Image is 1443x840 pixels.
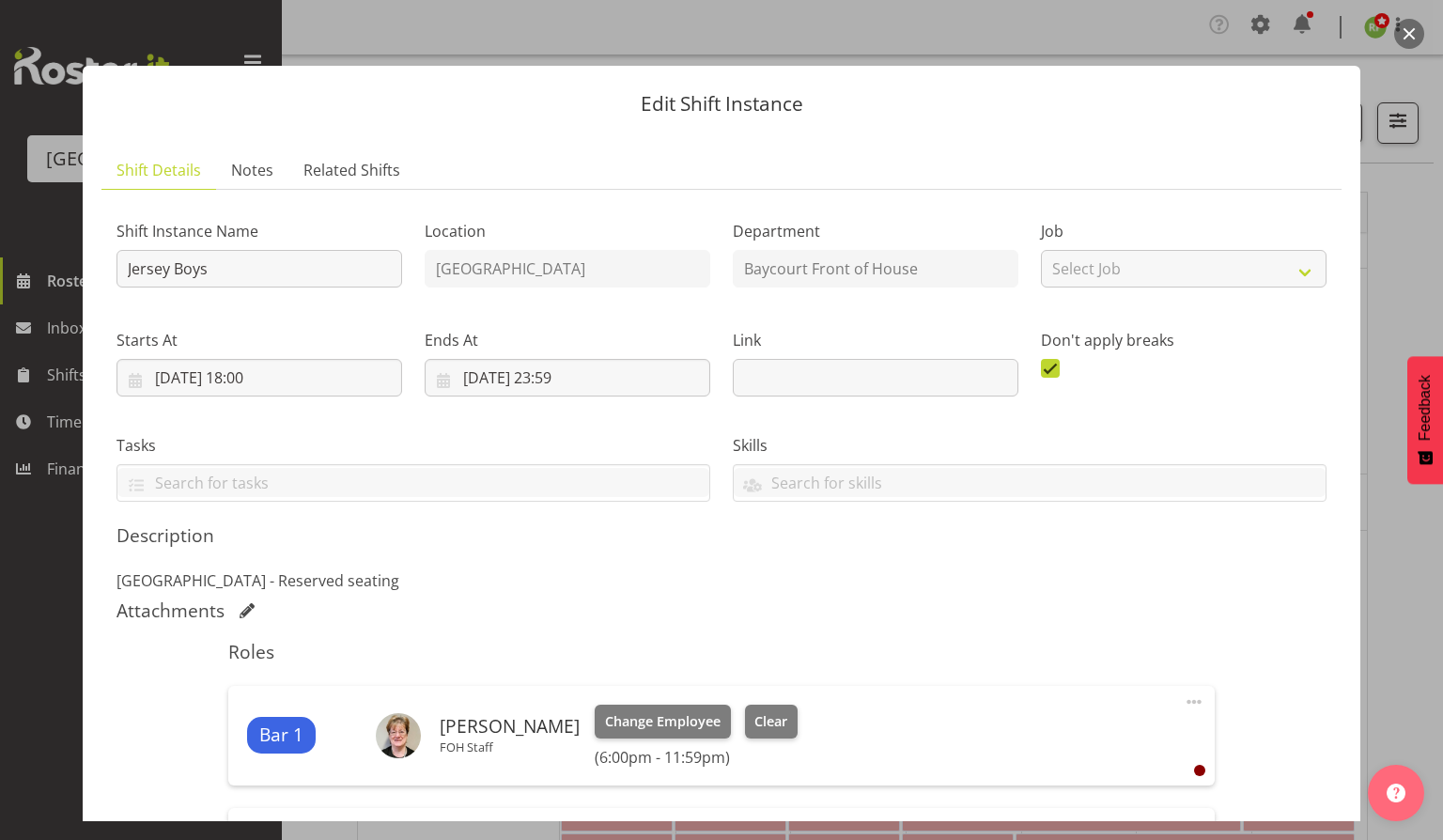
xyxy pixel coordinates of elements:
[733,220,1018,242] label: Department
[440,739,580,754] p: FOH Staff
[734,468,1326,497] input: Search for skills
[425,220,710,242] label: Location
[259,722,303,749] span: Bar 1
[116,599,225,622] h5: Attachments
[116,524,1327,547] h5: Description
[754,711,787,732] span: Clear
[1041,220,1327,242] label: Job
[605,711,721,732] span: Change Employee
[733,329,1018,351] label: Link
[116,359,402,397] input: Click to select...
[1417,375,1434,441] span: Feedback
[231,159,273,181] span: Notes
[116,220,402,242] label: Shift Instance Name
[116,329,402,351] label: Starts At
[745,705,799,739] button: Clear
[101,94,1342,114] p: Edit Shift Instance
[425,359,710,397] input: Click to select...
[595,748,798,767] h6: (6:00pm - 11:59pm)
[303,159,400,181] span: Related Shifts
[595,705,731,739] button: Change Employee
[116,569,1327,592] p: [GEOGRAPHIC_DATA] - Reserved seating
[1387,784,1405,802] img: help-xxl-2.png
[1041,329,1327,351] label: Don't apply breaks
[228,641,1214,663] h5: Roles
[376,713,421,758] img: chris-darlington75c5593f9748220f2af2b84d1bade544.png
[116,250,402,288] input: Shift Instance Name
[425,329,710,351] label: Ends At
[733,434,1327,457] label: Skills
[1407,356,1443,484] button: Feedback - Show survey
[1194,765,1205,776] div: User is clocked out
[116,434,710,457] label: Tasks
[116,159,201,181] span: Shift Details
[117,468,709,497] input: Search for tasks
[440,716,580,737] h6: [PERSON_NAME]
